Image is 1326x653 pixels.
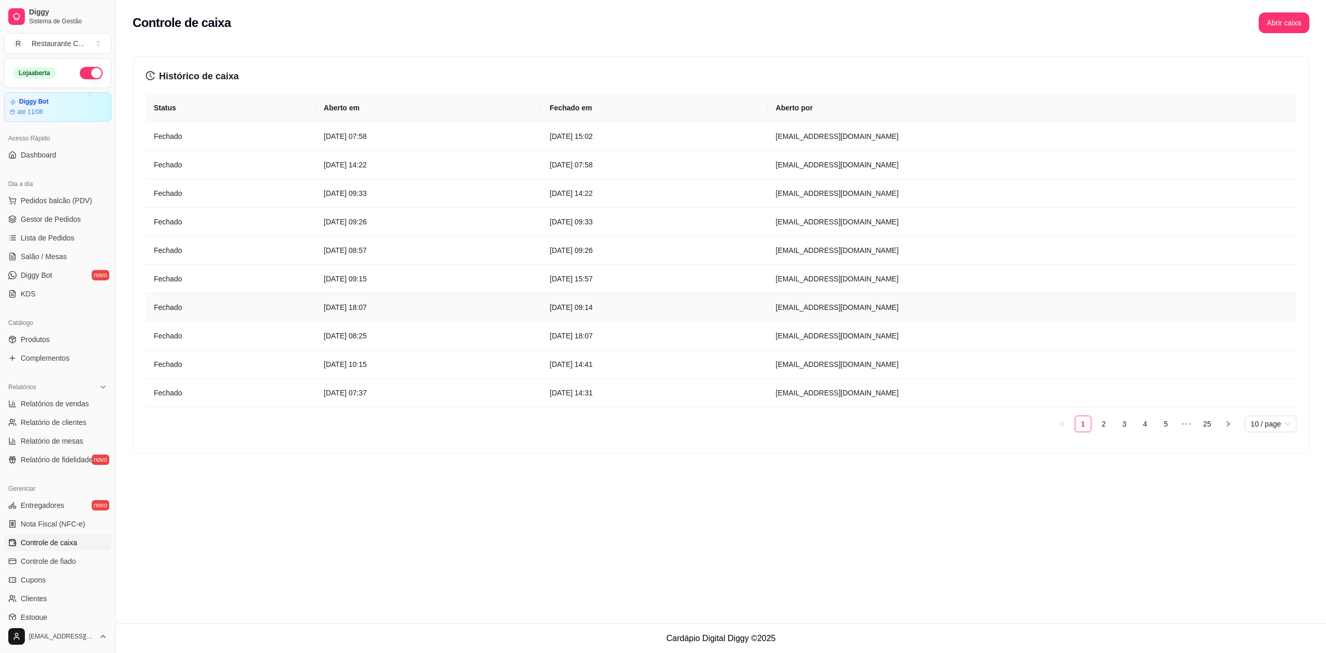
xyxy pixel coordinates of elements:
span: Dashboard [21,150,56,160]
a: 5 [1158,416,1174,432]
article: [DATE] 07:58 [324,131,533,142]
article: Fechado [154,131,307,142]
span: Relatórios [8,383,36,391]
td: [EMAIL_ADDRESS][DOMAIN_NAME] [768,350,1296,379]
span: left [1059,421,1065,427]
td: [EMAIL_ADDRESS][DOMAIN_NAME] [768,151,1296,179]
a: Controle de fiado [4,553,111,570]
article: [DATE] 14:22 [324,159,533,171]
article: Fechado [154,330,307,342]
a: Controle de caixa [4,534,111,551]
a: Lista de Pedidos [4,230,111,246]
span: Diggy [29,8,107,17]
span: Controle de caixa [21,537,77,548]
a: 4 [1137,416,1153,432]
li: 4 [1137,416,1154,432]
footer: Cardápio Digital Diggy © 2025 [116,623,1326,653]
a: Diggy Botaté 11/08 [4,92,111,122]
a: 1 [1075,416,1091,432]
div: Page Size [1245,416,1296,432]
article: [DATE] 09:26 [550,245,759,256]
div: Acesso Rápido [4,130,111,147]
span: Nota Fiscal (NFC-e) [21,519,85,529]
td: [EMAIL_ADDRESS][DOMAIN_NAME] [768,379,1296,407]
span: history [146,71,155,80]
article: [DATE] 14:22 [550,188,759,199]
a: Relatório de clientes [4,414,111,431]
a: Nota Fiscal (NFC-e) [4,516,111,532]
article: [DATE] 18:07 [550,330,759,342]
span: ••• [1178,416,1195,432]
article: Fechado [154,387,307,399]
span: Estoque [21,612,47,622]
span: Relatórios de vendas [21,399,89,409]
a: Estoque [4,609,111,626]
a: 25 [1200,416,1215,432]
article: Fechado [154,302,307,313]
td: [EMAIL_ADDRESS][DOMAIN_NAME] [768,293,1296,322]
span: Relatório de mesas [21,436,83,446]
button: left [1054,416,1071,432]
article: Fechado [154,273,307,285]
article: [DATE] 09:33 [324,188,533,199]
a: Diggy Botnovo [4,267,111,283]
li: Previous Page [1054,416,1071,432]
a: Relatório de fidelidadenovo [4,451,111,468]
th: Fechado em [541,94,767,122]
th: Status [146,94,315,122]
a: Produtos [4,331,111,348]
article: [DATE] 14:31 [550,387,759,399]
article: [DATE] 08:25 [324,330,533,342]
div: Catálogo [4,315,111,331]
article: [DATE] 15:02 [550,131,759,142]
article: [DATE] 07:37 [324,387,533,399]
td: [EMAIL_ADDRESS][DOMAIN_NAME] [768,265,1296,293]
article: [DATE] 07:58 [550,159,759,171]
article: Fechado [154,159,307,171]
td: [EMAIL_ADDRESS][DOMAIN_NAME] [768,236,1296,265]
span: Entregadores [21,500,64,510]
li: 3 [1116,416,1133,432]
a: DiggySistema de Gestão [4,4,111,29]
li: 5 [1158,416,1174,432]
article: Fechado [154,216,307,228]
button: Pedidos balcão (PDV) [4,192,111,209]
td: [EMAIL_ADDRESS][DOMAIN_NAME] [768,122,1296,151]
span: Pedidos balcão (PDV) [21,195,92,206]
button: Alterar Status [80,67,103,79]
a: Cupons [4,572,111,588]
div: Restaurante C ... [32,38,84,49]
span: Complementos [21,353,69,363]
article: Fechado [154,245,307,256]
article: [DATE] 18:07 [324,302,533,313]
button: Abrir caixa [1259,12,1309,33]
span: 10 / page [1251,416,1290,432]
article: Diggy Bot [19,98,49,106]
button: right [1220,416,1236,432]
article: [DATE] 08:57 [324,245,533,256]
a: Relatórios de vendas [4,395,111,412]
div: Gerenciar [4,480,111,497]
li: 2 [1096,416,1112,432]
th: Aberto em [315,94,541,122]
article: [DATE] 09:33 [550,216,759,228]
a: Clientes [4,590,111,607]
a: Entregadoresnovo [4,497,111,514]
a: Salão / Mesas [4,248,111,265]
a: 3 [1117,416,1132,432]
a: Relatório de mesas [4,433,111,449]
span: Controle de fiado [21,556,76,566]
article: [DATE] 14:41 [550,359,759,370]
li: Next 5 Pages [1178,416,1195,432]
span: Cupons [21,575,46,585]
span: Sistema de Gestão [29,17,107,25]
li: Next Page [1220,416,1236,432]
span: right [1225,421,1231,427]
td: [EMAIL_ADDRESS][DOMAIN_NAME] [768,322,1296,350]
span: KDS [21,289,36,299]
article: [DATE] 10:15 [324,359,533,370]
div: Loja aberta [13,67,56,79]
article: até 11/08 [17,108,43,116]
span: R [13,38,23,49]
article: [DATE] 09:14 [550,302,759,313]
